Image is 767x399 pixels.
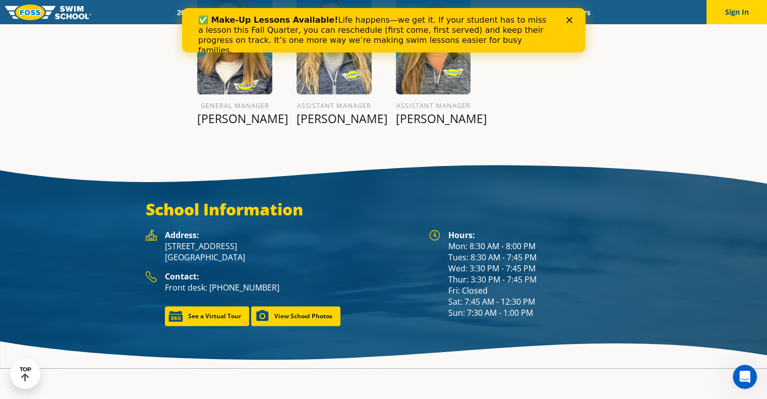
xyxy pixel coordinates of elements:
p: [PERSON_NAME] [197,111,272,126]
p: [STREET_ADDRESS] [GEOGRAPHIC_DATA] [165,241,419,263]
p: [PERSON_NAME] [396,111,471,126]
iframe: Intercom live chat banner [182,8,585,52]
iframe: Intercom live chat [733,365,757,389]
h6: Assistant Manager [297,99,372,111]
a: About FOSS [362,8,419,17]
h6: General Manager [197,99,272,111]
p: [PERSON_NAME] [297,111,372,126]
strong: Address: [165,230,199,241]
h3: School Information [146,199,622,219]
a: Swim Path® Program [274,8,362,17]
a: View School Photos [251,306,340,326]
div: Mon: 8:30 AM - 8:00 PM Tues: 8:30 AM - 7:45 PM Wed: 3:30 PM - 7:45 PM Thur: 3:30 PM - 7:45 PM Fri... [448,230,622,318]
img: Foss Location Contact [146,271,157,282]
a: Schools [231,8,274,17]
a: Blog [525,8,557,17]
b: ✅ Make-Up Lessons Available! [16,7,156,17]
strong: Contact: [165,271,199,282]
strong: Hours: [448,230,475,241]
a: 2025 Calendar [168,8,231,17]
p: Front desk: [PHONE_NUMBER] [165,282,419,293]
a: Careers [557,8,599,17]
img: Foss Location Address [146,230,157,241]
h6: Assistant Manager [396,99,471,111]
img: Foss Location Hours [429,230,440,241]
a: See a Virtual Tour [165,306,249,326]
a: Swim Like [PERSON_NAME] [419,8,525,17]
div: TOP [20,366,31,382]
div: Life happens—we get it. If your student has to miss a lesson this Fall Quarter, you can reschedul... [16,7,371,47]
div: Close [384,9,394,15]
img: FOSS Swim School Logo [5,5,91,20]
